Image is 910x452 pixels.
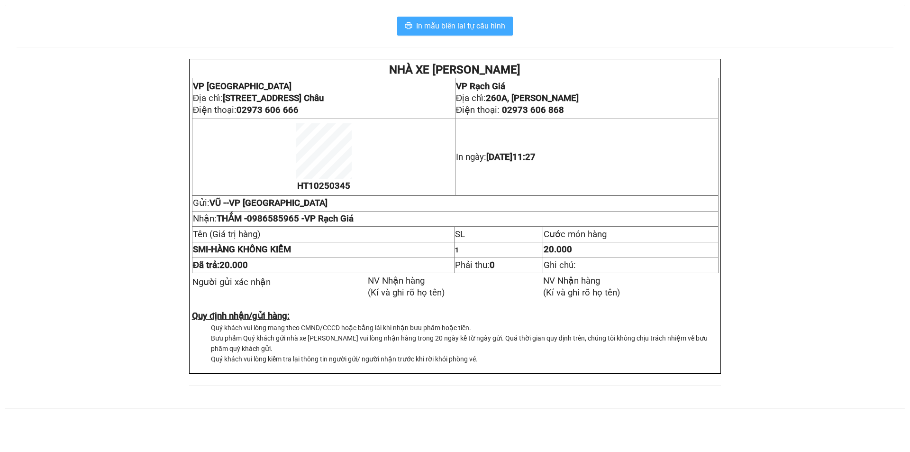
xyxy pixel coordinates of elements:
span: NV Nhận hàng [368,276,425,286]
span: 11:27 [512,152,536,162]
span: (Kí và ghi rõ họ tên) [368,287,445,298]
span: 02973 606 666 [237,105,299,115]
span: - [193,244,211,255]
span: Phải thu: [455,260,495,270]
span: Địa chỉ: [193,93,324,103]
button: printerIn mẫu biên lai tự cấu hình [397,17,513,36]
span: VP Rạch Giá [456,81,505,92]
strong: Quy định nhận/gửi hàng: [192,311,290,321]
strong: NHÀ XE [PERSON_NAME] [389,63,520,76]
strong: HÀNG KHÔNG KIỂM [193,244,291,255]
span: 20.000 [544,244,572,255]
span: VP [GEOGRAPHIC_DATA] [193,81,291,92]
span: THẮM - [217,213,354,224]
li: Bưu phẩm Quý khách gửi nhà xe [PERSON_NAME] vui lòng nhận hàng trong 20 ngày kể từ ngày gửi. Quá ... [211,333,719,354]
span: SL [455,229,465,240]
span: Địa chỉ: [456,93,579,103]
span: Đã trả: [193,260,248,270]
strong: 260A, [PERSON_NAME] [486,93,579,103]
span: HT10250345 [297,181,350,191]
span: (Kí và ghi rõ họ tên) [543,287,620,298]
span: Người gửi xác nhận [192,277,271,287]
span: Tên (Giá trị hàng) [193,229,261,240]
span: printer [405,22,412,31]
span: VP Rạch Giá [304,213,354,224]
span: Điện thoại: [193,105,299,115]
span: 20.000 [219,260,248,270]
span: SMI [193,244,208,255]
strong: 0 [490,260,495,270]
span: 02973 606 868 [502,105,564,115]
span: Ghi chú: [544,260,576,270]
span: NV Nhận hàng [543,276,600,286]
span: 0986585965 - [247,213,354,224]
li: Quý khách vui lòng kiểm tra lại thông tin người gửi/ người nhận trước khi rời khỏi phòng vé. [211,354,719,364]
strong: [STREET_ADDRESS] Châu [223,93,324,103]
span: [DATE] [486,152,536,162]
span: VP [GEOGRAPHIC_DATA] [229,198,328,208]
li: Quý khách vui lòng mang theo CMND/CCCD hoặc bằng lái khi nhận bưu phẩm hoặc tiền. [211,323,719,333]
span: In mẫu biên lai tự cấu hình [416,20,505,32]
span: 1 [455,246,459,254]
span: Cước món hàng [544,229,607,240]
span: Nhận: [193,213,354,224]
span: In ngày: [456,152,536,162]
span: Điện thoại: [456,105,564,115]
span: Gửi: [193,198,328,208]
span: - [226,198,328,208]
span: VŨ - [209,198,328,208]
